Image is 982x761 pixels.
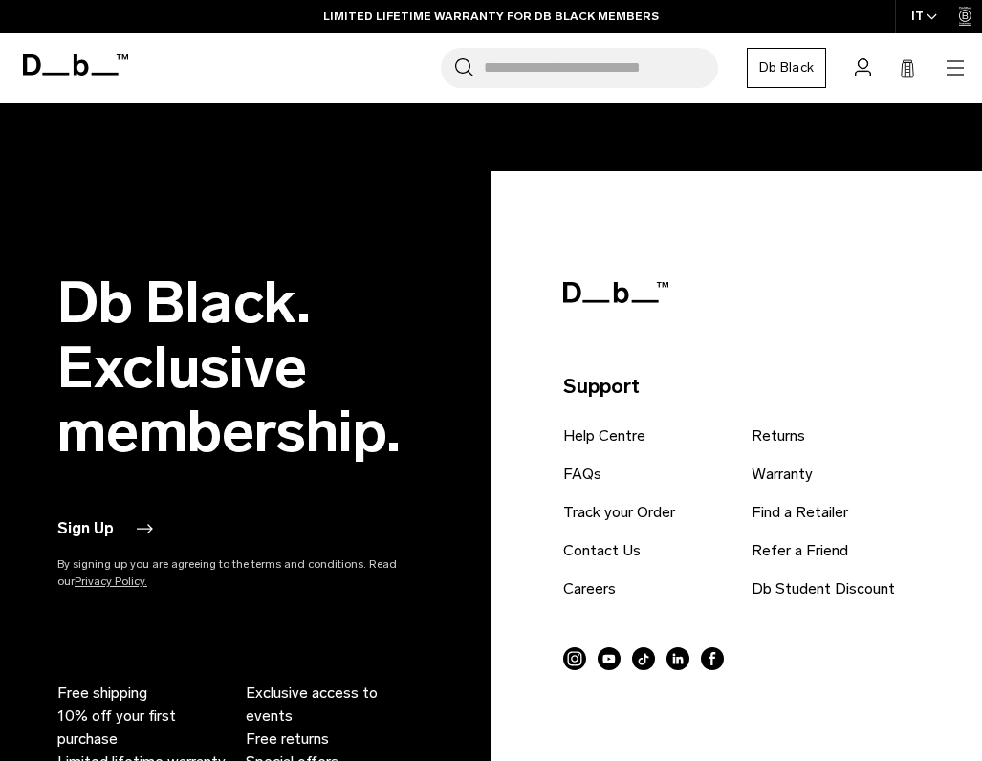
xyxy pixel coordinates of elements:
[747,48,826,88] a: Db Black
[752,539,848,562] a: Refer a Friend
[563,577,616,600] a: Careers
[752,501,848,524] a: Find a Retailer
[246,682,419,728] span: Exclusive access to events
[563,371,925,402] p: Support
[563,424,645,447] a: Help Centre
[752,577,895,600] a: Db Student Discount
[323,8,659,25] a: LIMITED LIFETIME WARRANTY FOR DB BLACK MEMBERS
[752,463,813,486] a: Warranty
[752,424,805,447] a: Returns
[75,575,147,588] a: Privacy Policy.
[57,705,230,750] span: 10% off your first purchase
[563,501,675,524] a: Track your Order
[57,517,152,540] button: Sign Up
[563,539,641,562] a: Contact Us
[57,682,147,705] span: Free shipping
[57,555,419,590] p: By signing up you are agreeing to the terms and conditions. Read our
[246,728,329,750] span: Free returns
[57,271,419,463] h2: Db Black. Exclusive membership.
[563,463,601,486] a: FAQs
